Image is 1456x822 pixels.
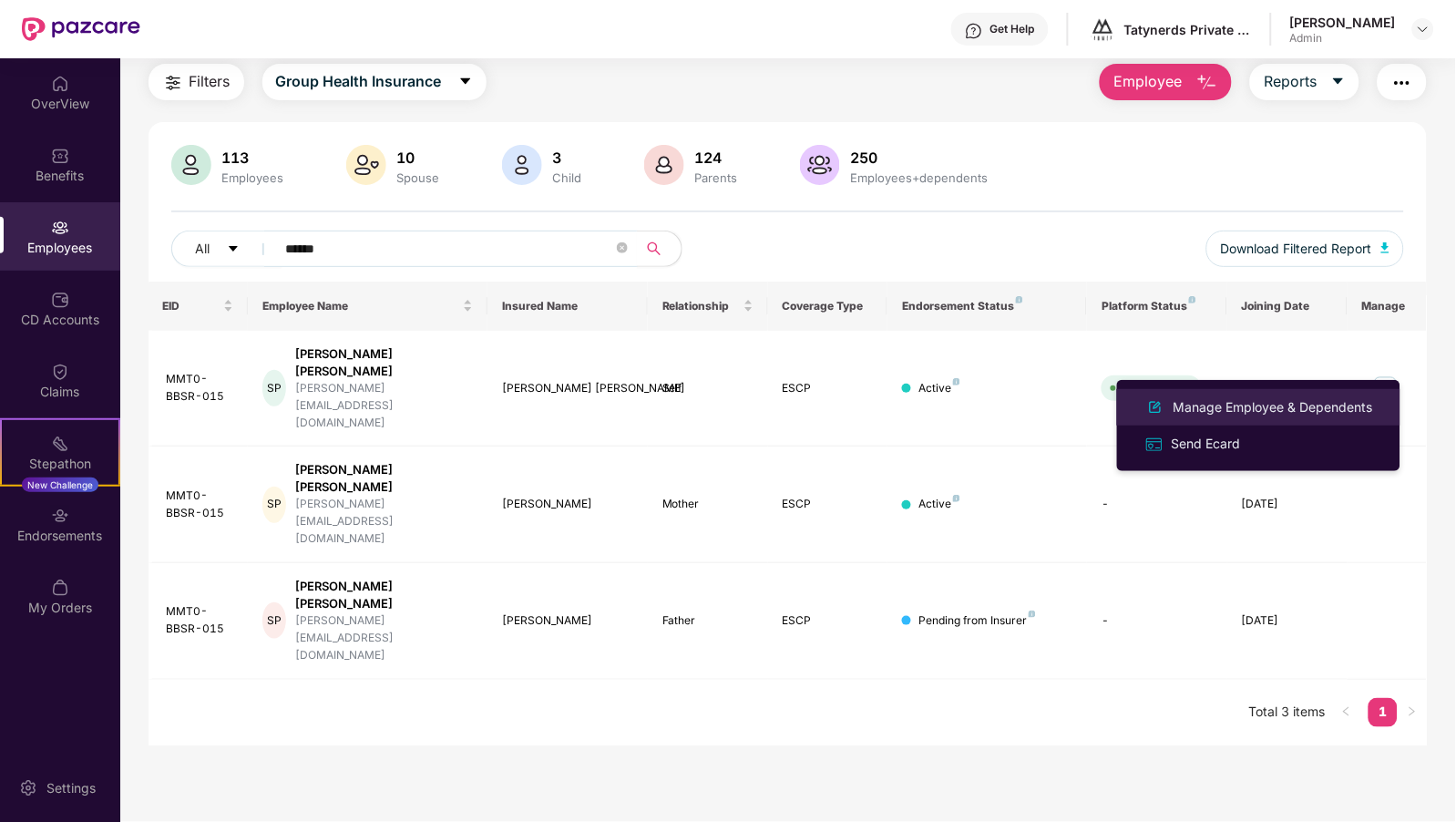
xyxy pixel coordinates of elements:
img: svg+xml;base64,PHN2ZyB4bWxucz0iaHR0cDovL3d3dy53My5vcmcvMjAwMC9zdmciIHdpZHRoPSIxNiIgaGVpZ2h0PSIxNi... [1144,435,1164,455]
th: Manage [1348,282,1428,331]
img: svg+xml;base64,PHN2ZyB4bWxucz0iaHR0cDovL3d3dy53My5vcmcvMjAwMC9zdmciIHhtbG5zOnhsaW5rPSJodHRwOi8vd3... [1144,396,1166,418]
div: Active [918,496,960,513]
div: 124 [692,149,742,167]
div: Tatynerds Private Limited [1124,21,1252,38]
span: left [1341,706,1352,717]
div: Manage Employee & Dependents [1170,397,1377,417]
div: Endorsement Status [902,299,1072,313]
button: Allcaret-down [171,231,282,267]
li: Previous Page [1332,698,1361,727]
div: Employees+dependents [847,170,992,185]
div: MMT0-BBSR-015 [167,488,234,522]
img: svg+xml;base64,PHN2ZyB4bWxucz0iaHR0cDovL3d3dy53My5vcmcvMjAwMC9zdmciIHdpZHRoPSI4IiBoZWlnaHQ9IjgiIH... [1029,611,1036,618]
span: caret-down [227,242,240,257]
img: svg+xml;base64,PHN2ZyBpZD0iQmVuZWZpdHMiIHhtbG5zPSJodHRwOi8vd3d3LnczLm9yZy8yMDAwL3N2ZyIgd2lkdGg9Ij... [51,147,69,165]
img: svg+xml;base64,PHN2ZyBpZD0iSG9tZSIgeG1sbnM9Imh0dHA6Ly93d3cudzMub3JnLzIwMDAvc3ZnIiB3aWR0aD0iMjAiIG... [51,75,69,93]
span: Employee [1113,70,1182,93]
div: 10 [394,149,444,167]
th: Employee Name [248,282,487,331]
span: Employee Name [262,299,459,313]
img: svg+xml;base64,PHN2ZyBpZD0iQ2xhaW0iIHhtbG5zPSJodHRwOi8vd3d3LnczLm9yZy8yMDAwL3N2ZyIgd2lkdGg9IjIwIi... [51,363,69,381]
img: svg+xml;base64,PHN2ZyBpZD0iTXlfT3JkZXJzIiBkYXRhLW5hbWU9Ik15IE9yZGVycyIgeG1sbnM9Imh0dHA6Ly93d3cudz... [51,579,69,597]
div: Self [662,380,754,397]
img: svg+xml;base64,PHN2ZyB4bWxucz0iaHR0cDovL3d3dy53My5vcmcvMjAwMC9zdmciIHdpZHRoPSI4IiBoZWlnaHQ9IjgiIH... [953,495,960,502]
div: ESCP [783,612,874,630]
div: SP [262,602,286,639]
div: ESCP [783,380,874,397]
li: Next Page [1398,698,1427,727]
div: [PERSON_NAME] [PERSON_NAME] [295,461,474,496]
div: New Challenge [22,478,98,492]
div: Send Ecard [1168,434,1245,454]
div: Platform Status [1102,299,1213,313]
th: Coverage Type [768,282,888,331]
span: caret-down [1331,74,1346,90]
span: Filters [190,70,231,93]
div: [PERSON_NAME] [PERSON_NAME] [502,380,632,397]
img: svg+xml;base64,PHN2ZyBpZD0iRHJvcGRvd24tMzJ4MzIiIHhtbG5zPSJodHRwOi8vd3d3LnczLm9yZy8yMDAwL3N2ZyIgd2... [1416,22,1430,36]
img: manageButton [1371,374,1400,403]
td: - [1087,447,1227,563]
div: MMT0-BBSR-015 [167,603,234,638]
div: ESCP [783,496,874,513]
img: logo%20-%20black%20(1).png [1090,16,1116,43]
span: Download Filtered Report [1221,239,1372,259]
div: [PERSON_NAME] [502,612,632,630]
button: Reportscaret-down [1250,64,1359,100]
span: right [1407,706,1418,717]
div: SP [262,370,286,406]
img: svg+xml;base64,PHN2ZyB4bWxucz0iaHR0cDovL3d3dy53My5vcmcvMjAwMC9zdmciIHhtbG5zOnhsaW5rPSJodHRwOi8vd3... [1381,242,1390,253]
div: [DATE] [1242,496,1333,513]
div: 250 [847,149,992,167]
div: [PERSON_NAME] [1290,14,1396,31]
th: Relationship [648,282,768,331]
img: svg+xml;base64,PHN2ZyB4bWxucz0iaHR0cDovL3d3dy53My5vcmcvMjAwMC9zdmciIHdpZHRoPSI4IiBoZWlnaHQ9IjgiIH... [1016,296,1023,303]
div: 3 [549,149,586,167]
button: Group Health Insurancecaret-down [262,64,487,100]
div: Get Help [990,22,1035,36]
img: svg+xml;base64,PHN2ZyB4bWxucz0iaHR0cDovL3d3dy53My5vcmcvMjAwMC9zdmciIHhtbG5zOnhsaW5rPSJodHRwOi8vd3... [644,145,684,185]
span: close-circle [617,241,628,258]
div: Mother [662,496,754,513]
div: [PERSON_NAME][EMAIL_ADDRESS][DOMAIN_NAME] [295,612,474,664]
div: MMT0-BBSR-015 [167,371,234,406]
td: - [1087,563,1227,680]
span: Group Health Insurance [276,70,442,93]
div: Spouse [394,170,444,185]
img: svg+xml;base64,PHN2ZyBpZD0iQ0RfQWNjb3VudHMiIGRhdGEtbmFtZT0iQ0QgQWNjb3VudHMiIHhtbG5zPSJodHRwOi8vd3... [51,291,69,309]
img: svg+xml;base64,PHN2ZyB4bWxucz0iaHR0cDovL3d3dy53My5vcmcvMjAwMC9zdmciIHhtbG5zOnhsaW5rPSJodHRwOi8vd3... [502,145,542,185]
img: svg+xml;base64,PHN2ZyBpZD0iRW1wbG95ZWVzIiB4bWxucz0iaHR0cDovL3d3dy53My5vcmcvMjAwMC9zdmciIHdpZHRoPS... [51,219,69,237]
div: Parents [692,170,742,185]
th: Insured Name [487,282,647,331]
img: svg+xml;base64,PHN2ZyB4bWxucz0iaHR0cDovL3d3dy53My5vcmcvMjAwMC9zdmciIHhtbG5zOnhsaW5rPSJodHRwOi8vd3... [171,145,211,185]
img: svg+xml;base64,PHN2ZyBpZD0iSGVscC0zMngzMiIgeG1sbnM9Imh0dHA6Ly93d3cudzMub3JnLzIwMDAvc3ZnIiB3aWR0aD... [965,22,983,40]
div: Settings [41,779,101,797]
div: Child [549,170,586,185]
button: search [637,231,682,267]
button: right [1398,698,1427,727]
div: [DATE] [1242,612,1333,630]
button: Download Filtered Report [1206,231,1405,267]
div: Pending from Insurer [918,612,1036,630]
div: Active [918,380,960,397]
img: svg+xml;base64,PHN2ZyB4bWxucz0iaHR0cDovL3d3dy53My5vcmcvMjAwMC9zdmciIHdpZHRoPSI4IiBoZWlnaHQ9IjgiIH... [953,378,960,385]
span: All [196,239,210,259]
img: svg+xml;base64,PHN2ZyBpZD0iU2V0dGluZy0yMHgyMCIgeG1sbnM9Imh0dHA6Ly93d3cudzMub3JnLzIwMDAvc3ZnIiB3aW... [19,779,37,797]
img: svg+xml;base64,PHN2ZyB4bWxucz0iaHR0cDovL3d3dy53My5vcmcvMjAwMC9zdmciIHdpZHRoPSI4IiBoZWlnaHQ9IjgiIH... [1189,296,1196,303]
span: search [637,241,672,256]
img: New Pazcare Logo [22,17,140,41]
div: [PERSON_NAME] [502,496,632,513]
div: [PERSON_NAME][EMAIL_ADDRESS][DOMAIN_NAME] [295,496,474,548]
div: SP [262,487,286,523]
span: Reports [1264,70,1317,93]
div: Admin [1290,31,1396,46]
img: svg+xml;base64,PHN2ZyB4bWxucz0iaHR0cDovL3d3dy53My5vcmcvMjAwMC9zdmciIHdpZHRoPSIyNCIgaGVpZ2h0PSIyNC... [162,72,184,94]
th: Joining Date [1227,282,1348,331]
img: svg+xml;base64,PHN2ZyB4bWxucz0iaHR0cDovL3d3dy53My5vcmcvMjAwMC9zdmciIHhtbG5zOnhsaW5rPSJodHRwOi8vd3... [1196,72,1218,94]
li: 1 [1369,698,1398,727]
span: caret-down [458,74,473,90]
span: EID [163,299,220,313]
div: Employees [219,170,288,185]
button: Filters [149,64,244,100]
span: close-circle [617,242,628,253]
